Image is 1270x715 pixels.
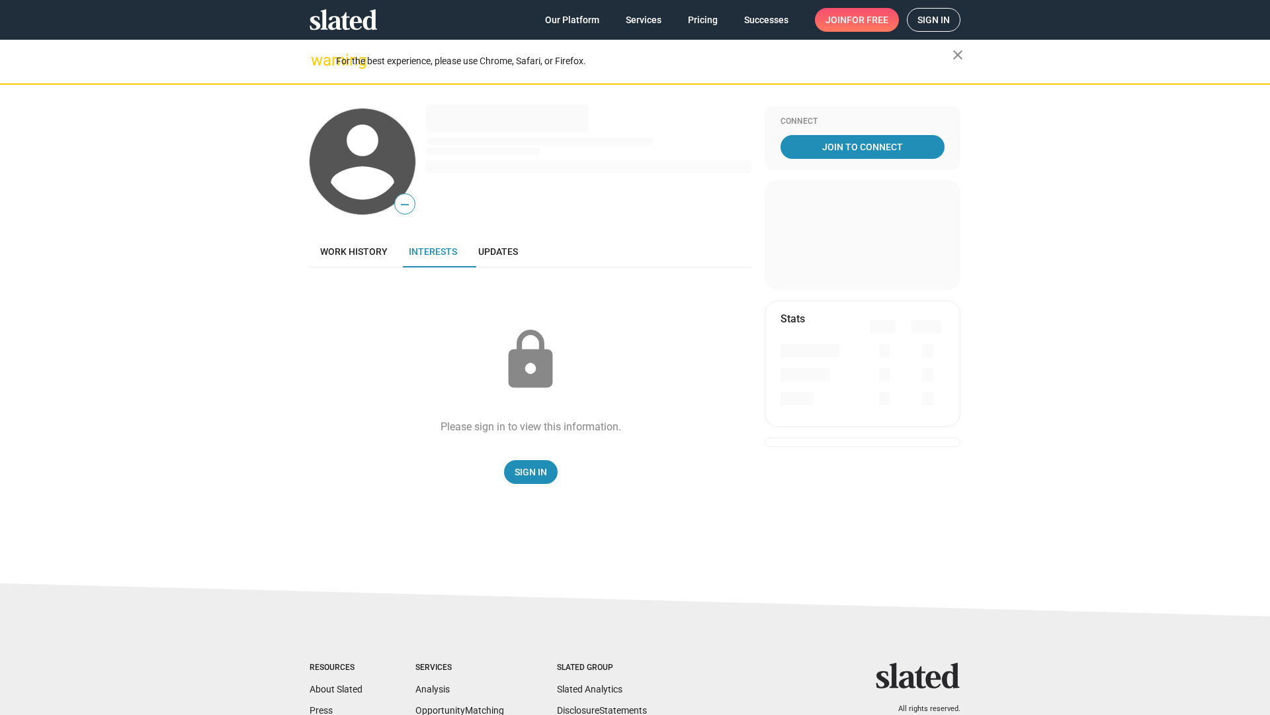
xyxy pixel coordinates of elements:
[311,52,327,68] mat-icon: warning
[734,8,799,32] a: Successes
[783,135,942,159] span: Join To Connect
[310,663,362,673] div: Resources
[415,663,504,673] div: Services
[907,8,960,32] a: Sign in
[950,47,966,63] mat-icon: close
[781,312,805,326] mat-card-title: Stats
[557,663,647,673] div: Slated Group
[781,117,945,127] div: Connect
[336,52,952,70] div: For the best experience, please use Chrome, Safari, or Firefox.
[497,327,564,393] mat-icon: lock
[626,8,661,32] span: Services
[310,684,362,694] a: About Slated
[441,420,621,434] div: Please sign in to view this information.
[415,684,450,694] a: Analysis
[468,236,529,267] a: Updates
[398,236,468,267] a: Interests
[320,246,388,257] span: Work history
[688,8,718,32] span: Pricing
[847,8,888,32] span: for free
[615,8,672,32] a: Services
[825,8,888,32] span: Join
[395,196,415,213] span: —
[310,236,398,267] a: Work history
[781,135,945,159] a: Join To Connect
[557,684,622,694] a: Slated Analytics
[504,460,558,484] a: Sign In
[515,460,547,484] span: Sign In
[545,8,599,32] span: Our Platform
[677,8,728,32] a: Pricing
[917,9,950,31] span: Sign in
[478,246,518,257] span: Updates
[815,8,899,32] a: Joinfor free
[534,8,610,32] a: Our Platform
[744,8,788,32] span: Successes
[409,246,457,257] span: Interests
